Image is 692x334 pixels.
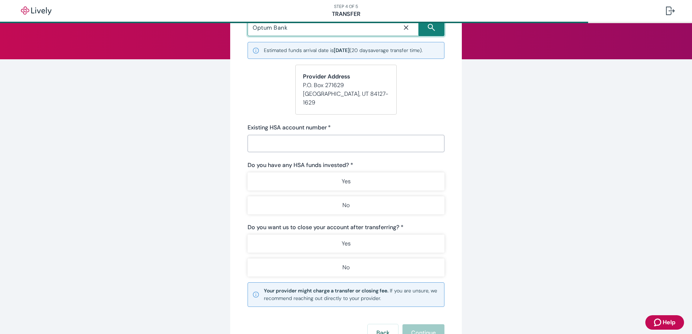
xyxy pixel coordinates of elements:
strong: Provider Address [303,73,350,80]
label: Do you want us to close your account after transferring? * [248,223,404,232]
button: Zendesk support iconHelp [645,315,684,330]
small: Estimated funds arrival date is ( 20 days average transfer time). [264,47,423,54]
button: Search icon [418,19,444,36]
p: Yes [342,239,351,248]
button: No [248,258,444,277]
svg: Zendesk support icon [654,318,663,327]
p: P.O. Box 271629 [303,81,389,90]
label: Existing HSA account number [248,123,331,132]
strong: Your provider might charge a transfer or closing fee. [264,287,388,294]
p: No [342,263,350,272]
button: Yes [248,172,444,190]
p: Yes [342,177,351,186]
button: Yes [248,235,444,253]
input: Search input [250,22,394,33]
button: Log out [660,2,680,20]
svg: Close icon [402,24,410,31]
button: Close icon [394,20,418,35]
button: No [248,196,444,214]
p: No [342,201,350,210]
p: [GEOGRAPHIC_DATA] , UT 84127-1629 [303,90,389,107]
label: Do you have any HSA funds invested? * [248,161,353,170]
small: If you are unsure, we recommend reaching out directly to your provider. [264,287,440,302]
b: [DATE] [334,47,350,53]
img: Lively [16,7,56,15]
span: Help [663,318,675,327]
svg: Search icon [428,24,435,31]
